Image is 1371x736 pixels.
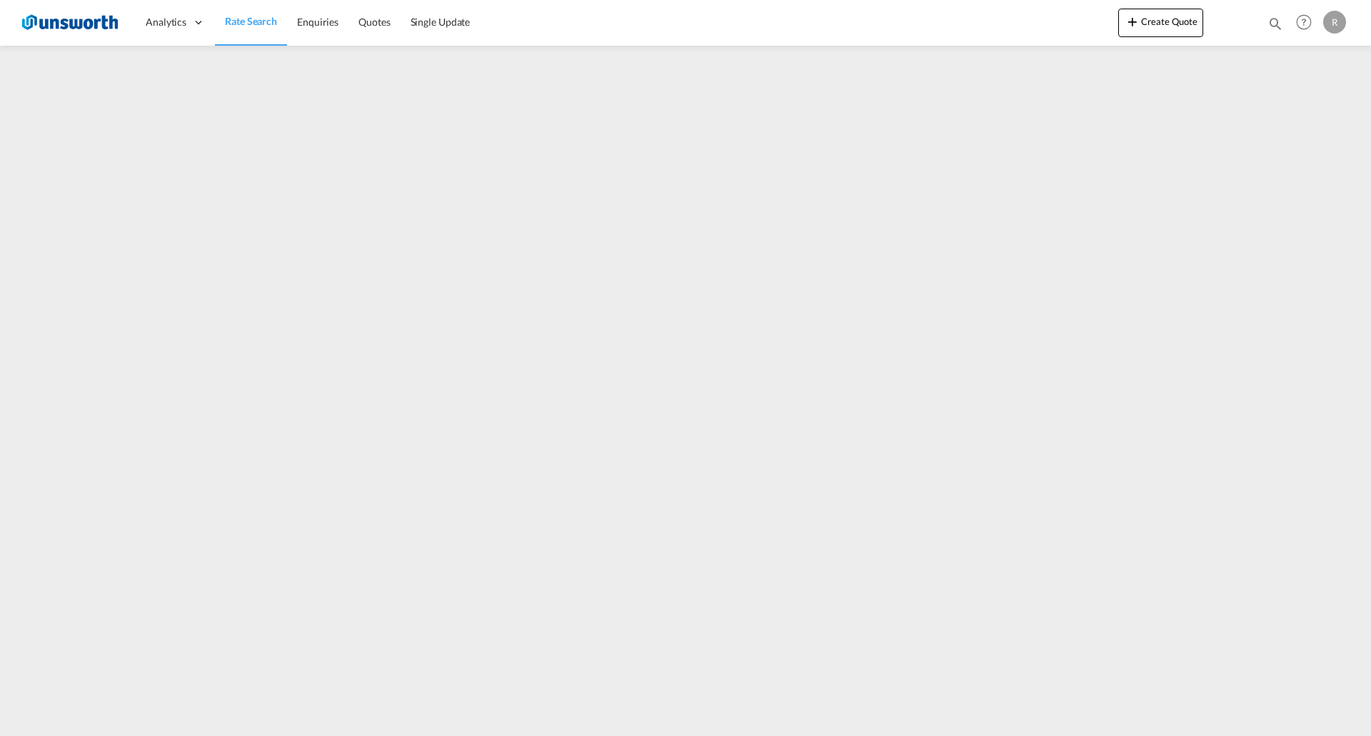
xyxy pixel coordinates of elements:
span: Enquiries [297,16,338,28]
div: Help [1292,10,1323,36]
span: Rate Search [225,15,277,27]
md-icon: icon-magnify [1267,16,1283,31]
div: R [1323,11,1346,34]
div: icon-magnify [1267,16,1283,37]
img: 3748d800213711f08852f18dcb6d8936.jpg [21,6,118,39]
span: Single Update [411,16,471,28]
button: icon-plus 400-fgCreate Quote [1118,9,1203,37]
md-icon: icon-plus 400-fg [1124,13,1141,30]
span: Analytics [146,15,186,29]
span: Help [1292,10,1316,34]
span: Quotes [358,16,390,28]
